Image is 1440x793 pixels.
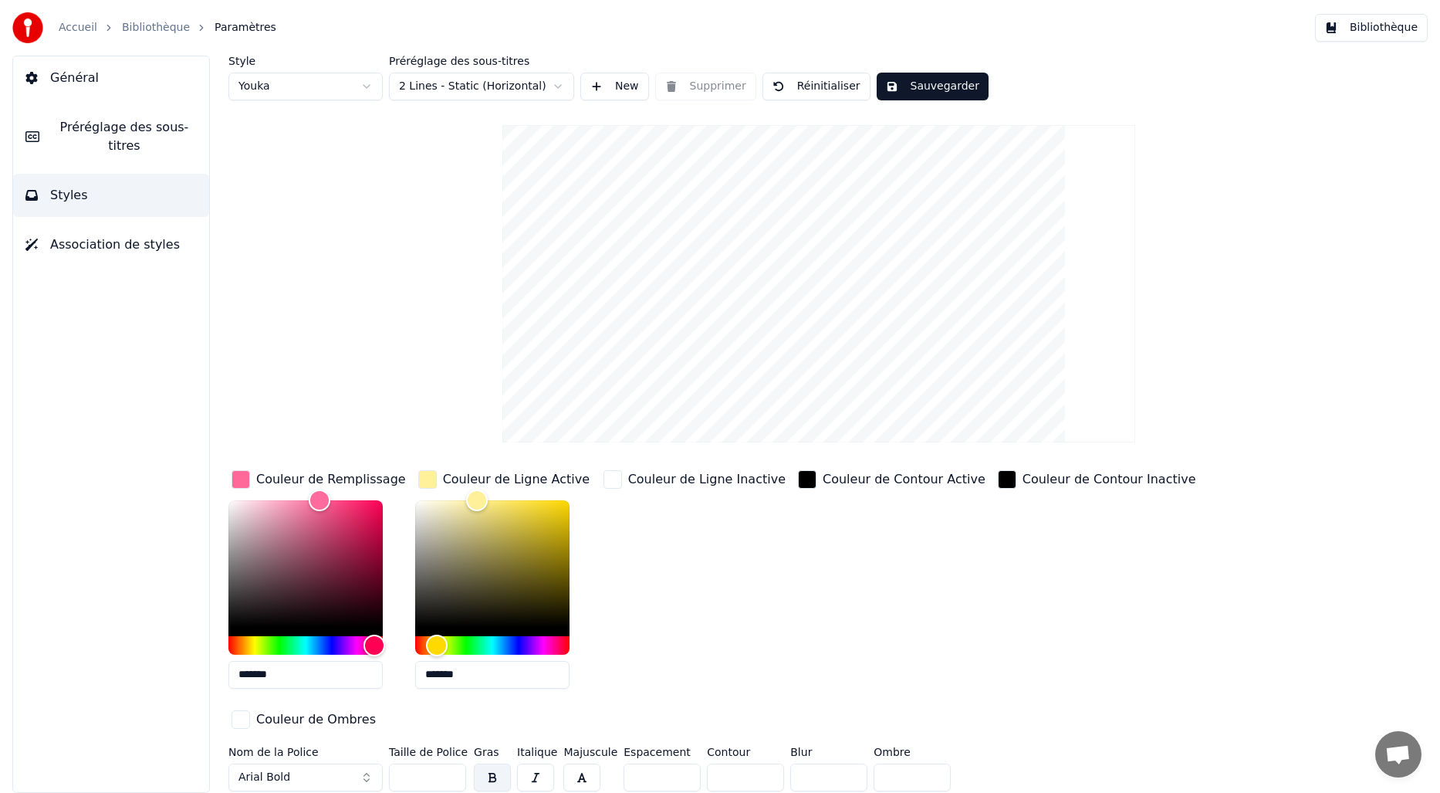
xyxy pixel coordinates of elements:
[389,56,574,66] label: Préréglage des sous-titres
[1315,14,1428,42] button: Bibliothèque
[228,707,379,732] button: Couleur de Ombres
[443,470,590,489] div: Couleur de Ligne Active
[228,747,383,757] label: Nom de la Police
[1023,470,1196,489] div: Couleur de Contour Inactive
[122,20,190,36] a: Bibliothèque
[415,636,570,655] div: Hue
[790,747,867,757] label: Blur
[50,236,180,254] span: Association de styles
[228,467,409,492] button: Couleur de Remplissage
[823,470,985,489] div: Couleur de Contour Active
[389,747,468,757] label: Taille de Police
[563,747,617,757] label: Majuscule
[228,636,383,655] div: Hue
[228,56,383,66] label: Style
[624,747,701,757] label: Espacement
[415,500,570,627] div: Color
[13,223,209,266] button: Association de styles
[50,186,88,205] span: Styles
[707,747,784,757] label: Contour
[59,20,276,36] nav: breadcrumb
[215,20,276,36] span: Paramètres
[795,467,989,492] button: Couleur de Contour Active
[874,747,951,757] label: Ombre
[600,467,789,492] button: Couleur de Ligne Inactive
[238,770,290,785] span: Arial Bold
[52,118,197,155] span: Préréglage des sous-titres
[50,69,99,87] span: Général
[256,470,406,489] div: Couleur de Remplissage
[59,20,97,36] a: Accueil
[13,106,209,168] button: Préréglage des sous-titres
[256,710,376,729] div: Couleur de Ombres
[474,747,511,757] label: Gras
[580,73,649,100] button: New
[13,56,209,100] button: Général
[13,174,209,217] button: Styles
[228,500,383,627] div: Color
[12,12,43,43] img: youka
[877,73,989,100] button: Sauvegarder
[1375,731,1421,778] a: Ouvrir le chat
[762,73,870,100] button: Réinitialiser
[995,467,1199,492] button: Couleur de Contour Inactive
[415,467,593,492] button: Couleur de Ligne Active
[628,470,786,489] div: Couleur de Ligne Inactive
[517,747,557,757] label: Italique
